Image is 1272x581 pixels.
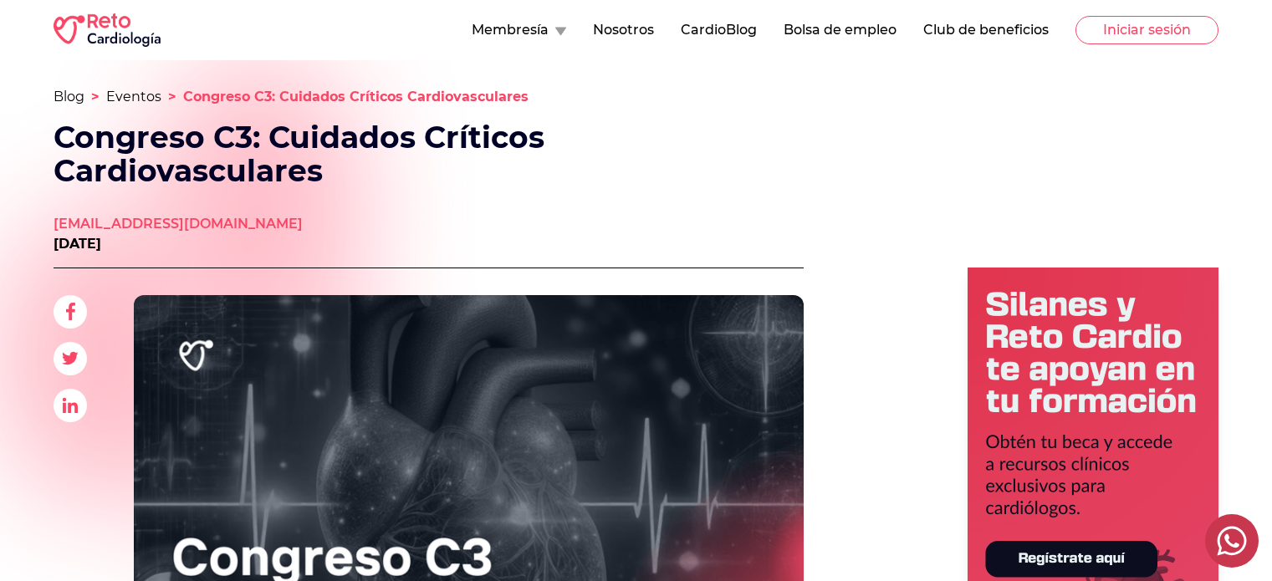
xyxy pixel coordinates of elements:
img: RETO Cardio Logo [54,13,161,47]
p: [DATE] [54,234,303,254]
button: Nosotros [593,20,654,40]
a: [EMAIL_ADDRESS][DOMAIN_NAME] [54,214,303,234]
button: Bolsa de empleo [784,20,897,40]
h1: Congreso C3: Cuidados Críticos Cardiovasculares [54,120,696,187]
span: > [168,89,176,104]
span: > [91,89,100,104]
button: Iniciar sesión [1075,16,1218,44]
button: Membresía [472,20,566,40]
span: Congreso C3: Cuidados Críticos Cardiovasculares [183,89,529,104]
button: Club de beneficios [923,20,1049,40]
a: Eventos [106,89,161,104]
button: CardioBlog [681,20,757,40]
a: Blog [54,89,84,104]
